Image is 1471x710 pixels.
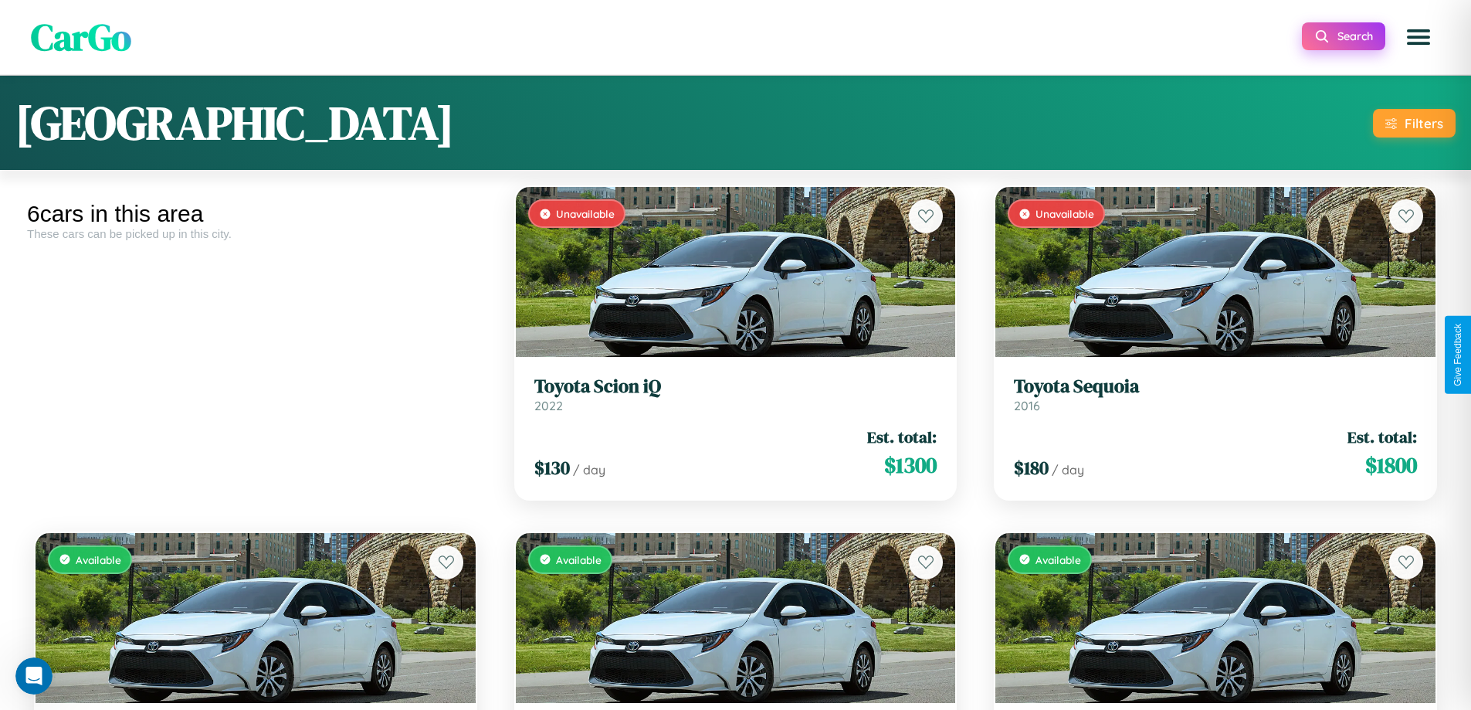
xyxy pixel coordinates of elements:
[1347,426,1417,448] span: Est. total:
[27,227,484,240] div: These cars can be picked up in this city.
[1014,398,1040,413] span: 2016
[884,450,937,481] span: $ 1300
[556,207,615,220] span: Unavailable
[15,657,53,695] iframe: Intercom live chat
[15,91,454,155] h1: [GEOGRAPHIC_DATA]
[534,375,937,413] a: Toyota Scion iQ2022
[1035,207,1094,220] span: Unavailable
[534,455,570,481] span: $ 130
[1014,455,1049,481] span: $ 180
[1405,115,1443,131] div: Filters
[1365,450,1417,481] span: $ 1800
[1035,553,1081,566] span: Available
[534,398,563,413] span: 2022
[556,553,602,566] span: Available
[1452,324,1463,386] div: Give Feedback
[76,553,121,566] span: Available
[1373,109,1456,138] button: Filters
[31,12,131,63] span: CarGo
[1014,375,1417,413] a: Toyota Sequoia2016
[1397,15,1440,59] button: Open menu
[1014,375,1417,398] h3: Toyota Sequoia
[867,426,937,448] span: Est. total:
[573,462,605,477] span: / day
[1302,22,1385,50] button: Search
[1337,29,1373,43] span: Search
[1052,462,1084,477] span: / day
[27,201,484,227] div: 6 cars in this area
[534,375,937,398] h3: Toyota Scion iQ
